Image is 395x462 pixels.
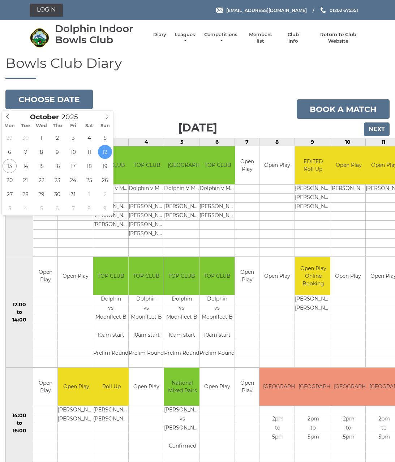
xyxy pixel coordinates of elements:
[259,257,295,295] td: Open Play
[295,146,331,184] td: EDITED Roll Up
[82,159,96,173] span: October 18, 2025
[295,257,331,295] td: Open Play Online Booking
[82,187,96,201] span: November 1, 2025
[216,8,223,13] img: Email
[235,138,259,146] td: 7
[2,124,18,128] span: Mon
[3,159,17,173] span: October 13, 2025
[34,145,48,159] span: October 8, 2025
[164,368,201,406] td: National Mixed Pairs
[259,415,296,424] td: 2pm
[66,145,80,159] span: October 10, 2025
[364,122,390,136] input: Next
[59,113,87,121] input: Scroll to increment
[82,201,96,215] span: November 8, 2025
[82,145,96,159] span: October 11, 2025
[50,201,64,215] span: November 6, 2025
[259,424,296,433] td: to
[199,295,235,304] td: Dolphin
[98,131,112,145] span: October 5, 2025
[98,201,112,215] span: November 9, 2025
[129,349,164,358] td: Prelim Round
[129,146,165,184] td: TOP CLUB
[216,7,307,14] a: Email [EMAIL_ADDRESS][DOMAIN_NAME]
[50,145,64,159] span: October 9, 2025
[34,124,50,128] span: Wed
[199,202,236,211] td: [PERSON_NAME]
[129,211,165,220] td: [PERSON_NAME]
[129,331,164,340] td: 10am start
[129,304,164,313] td: vs
[311,31,365,44] a: Return to Club Website
[66,201,80,215] span: November 7, 2025
[98,159,112,173] span: October 19, 2025
[199,331,235,340] td: 10am start
[65,124,81,128] span: Fri
[330,433,367,442] td: 5pm
[259,138,295,146] td: 8
[55,23,146,46] div: Dolphin Indoor Bowls Club
[50,173,64,187] span: October 23, 2025
[66,187,80,201] span: October 31, 2025
[164,184,201,193] td: Dolphin V Moonfleet B
[164,295,199,304] td: Dolphin
[98,145,112,159] span: October 12, 2025
[18,124,34,128] span: Tue
[93,368,130,406] td: Roll Up
[259,146,295,184] td: Open Play
[93,331,128,340] td: 10am start
[66,159,80,173] span: October 17, 2025
[129,220,165,229] td: [PERSON_NAME]
[50,124,65,128] span: Thu
[164,304,199,313] td: vs
[5,90,93,109] button: Choose date
[97,124,113,128] span: Sun
[66,131,80,145] span: October 3, 2025
[295,184,331,193] td: [PERSON_NAME]
[199,368,235,406] td: Open Play
[164,257,199,295] td: TOP CLUB
[18,159,33,173] span: October 14, 2025
[50,131,64,145] span: October 2, 2025
[295,433,331,442] td: 5pm
[33,257,57,295] td: Open Play
[3,131,17,145] span: September 29, 2025
[58,257,93,295] td: Open Play
[330,184,367,193] td: [PERSON_NAME]
[129,295,164,304] td: Dolphin
[18,131,33,145] span: September 30, 2025
[330,368,367,406] td: [GEOGRAPHIC_DATA]
[164,406,201,415] td: [PERSON_NAME]
[18,187,33,201] span: October 28, 2025
[321,7,326,13] img: Phone us
[93,295,128,304] td: Dolphin
[129,202,165,211] td: [PERSON_NAME]
[330,424,367,433] td: to
[129,184,165,193] td: Dolphin v Moonfleet B
[226,7,307,13] span: [EMAIL_ADDRESS][DOMAIN_NAME]
[203,31,238,44] a: Competitions
[164,138,199,146] td: 5
[164,415,201,424] td: vs
[295,193,331,202] td: [PERSON_NAME]
[18,145,33,159] span: October 7, 2025
[81,124,97,128] span: Sat
[199,349,235,358] td: Prelim Round
[93,415,130,424] td: [PERSON_NAME]
[295,368,331,406] td: [GEOGRAPHIC_DATA]
[93,304,128,313] td: vs
[30,4,63,17] a: Login
[34,173,48,187] span: October 22, 2025
[5,56,390,79] h1: Bowls Club Diary
[295,415,331,424] td: 2pm
[58,368,94,406] td: Open Play
[330,415,367,424] td: 2pm
[3,145,17,159] span: October 6, 2025
[129,138,164,146] td: 4
[3,187,17,201] span: October 27, 2025
[93,220,130,229] td: [PERSON_NAME]
[93,313,128,322] td: Moonfleet B
[164,442,201,451] td: Confirmed
[93,349,128,358] td: Prelim Round
[18,201,33,215] span: November 4, 2025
